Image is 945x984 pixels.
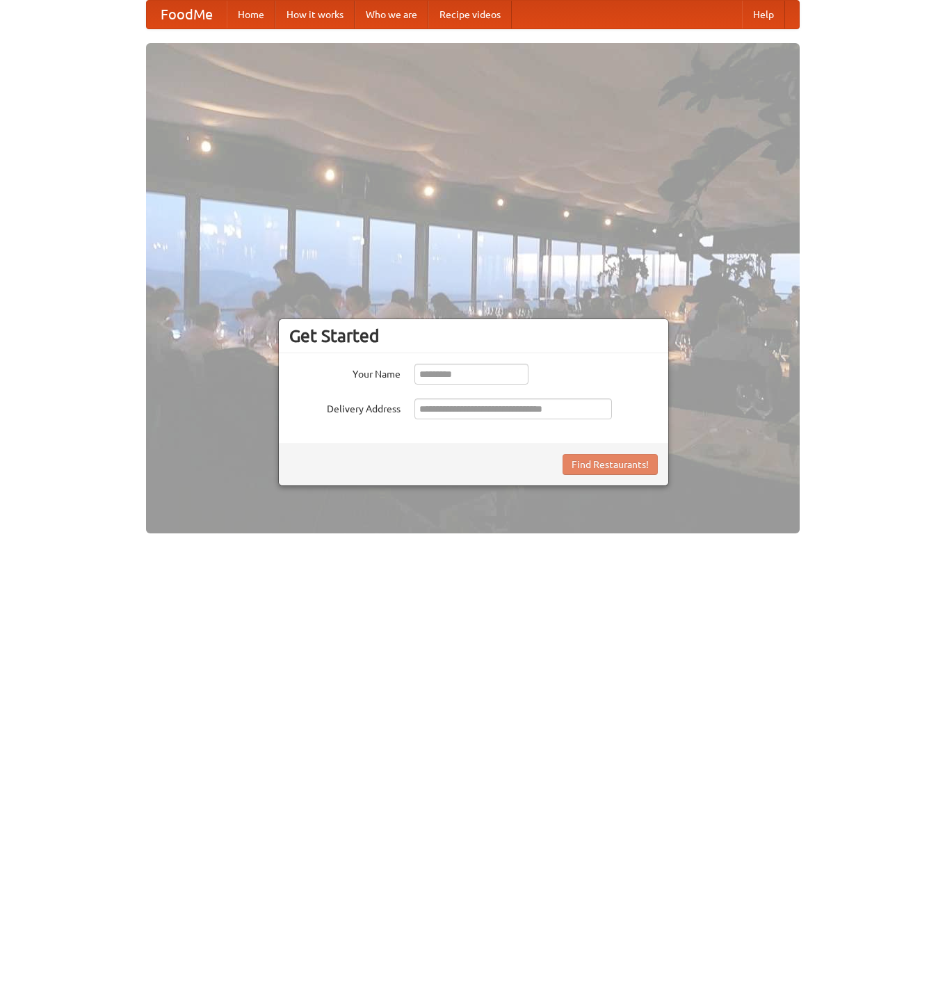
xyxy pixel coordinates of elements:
[289,398,401,416] label: Delivery Address
[563,454,658,475] button: Find Restaurants!
[147,1,227,29] a: FoodMe
[289,325,658,346] h3: Get Started
[355,1,428,29] a: Who we are
[275,1,355,29] a: How it works
[742,1,785,29] a: Help
[289,364,401,381] label: Your Name
[227,1,275,29] a: Home
[428,1,512,29] a: Recipe videos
